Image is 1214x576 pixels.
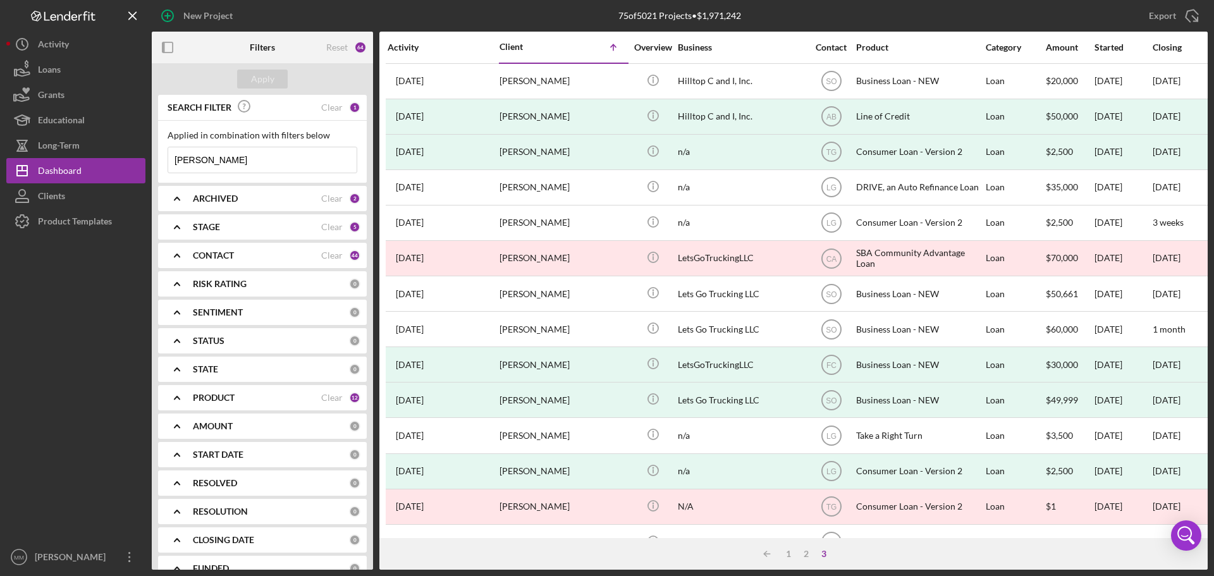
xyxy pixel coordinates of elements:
[1046,525,1093,559] div: $15,000
[349,364,360,375] div: 0
[678,348,804,381] div: LetsGoTruckingLLC
[856,455,983,488] div: Consumer Loan - Version 2
[1046,348,1093,381] div: $30,000
[986,135,1045,169] div: Loan
[986,383,1045,417] div: Loan
[1094,242,1151,275] div: [DATE]
[193,364,218,374] b: STATE
[500,490,626,524] div: [PERSON_NAME]
[193,279,247,289] b: RISK RATING
[38,32,69,60] div: Activity
[986,171,1045,204] div: Loan
[826,325,837,334] text: SO
[193,250,234,260] b: CONTACT
[500,135,626,169] div: [PERSON_NAME]
[856,206,983,240] div: Consumer Loan - Version 2
[826,183,836,192] text: LG
[321,393,343,403] div: Clear
[780,549,797,559] div: 1
[6,32,145,57] a: Activity
[168,102,231,113] b: SEARCH FILTER
[193,478,237,488] b: RESOLVED
[396,111,424,121] time: 2024-04-05 15:44
[797,549,815,559] div: 2
[396,431,424,441] time: 2024-09-18 17:49
[986,312,1045,346] div: Loan
[1153,288,1180,299] time: [DATE]
[826,538,836,547] text: LG
[1046,455,1093,488] div: $2,500
[321,222,343,232] div: Clear
[349,278,360,290] div: 0
[193,535,254,545] b: CLOSING DATE
[826,503,837,512] text: TG
[856,64,983,98] div: Business Loan - NEW
[1094,348,1151,381] div: [DATE]
[1094,525,1151,559] div: [DATE]
[500,348,626,381] div: [PERSON_NAME]
[678,64,804,98] div: Hilltop C and I, Inc.
[193,393,235,403] b: PRODUCT
[826,290,837,298] text: SO
[1094,490,1151,524] div: [DATE]
[6,209,145,234] a: Product Templates
[856,312,983,346] div: Business Loan - NEW
[986,277,1045,310] div: Loan
[38,107,85,136] div: Educational
[1153,324,1186,334] time: 1 month
[678,277,804,310] div: Lets Go Trucking LLC
[396,289,424,299] time: 2025-06-05 21:12
[1094,312,1151,346] div: [DATE]
[826,432,836,441] text: LG
[1094,419,1151,452] div: [DATE]
[349,506,360,517] div: 0
[856,100,983,133] div: Line of Credit
[349,563,360,574] div: 0
[856,419,983,452] div: Take a Right Turn
[396,253,424,263] time: 2022-07-11 19:54
[349,250,360,261] div: 44
[1153,75,1180,86] time: [DATE]
[388,42,498,52] div: Activity
[1094,277,1151,310] div: [DATE]
[826,254,837,263] text: CA
[807,42,855,52] div: Contact
[193,450,243,460] b: START DATE
[986,242,1045,275] div: Loan
[826,77,837,86] text: SO
[1046,64,1093,98] div: $20,000
[1094,42,1151,52] div: Started
[500,525,626,559] div: [PERSON_NAME]
[826,219,836,228] text: LG
[193,336,224,346] b: STATUS
[629,42,677,52] div: Overview
[349,392,360,403] div: 12
[237,70,288,89] button: Apply
[396,537,424,547] time: 2024-02-13 18:23
[396,395,424,405] time: 2025-01-15 23:06
[500,100,626,133] div: [PERSON_NAME]
[6,183,145,209] button: Clients
[193,222,220,232] b: STAGE
[6,82,145,107] button: Grants
[1094,64,1151,98] div: [DATE]
[349,449,360,460] div: 0
[183,3,233,28] div: New Project
[1153,466,1180,476] div: [DATE]
[1153,360,1180,370] div: [DATE]
[1153,217,1184,228] time: 3 weeks
[986,64,1045,98] div: Loan
[826,148,837,157] text: TG
[986,490,1045,524] div: Loan
[168,130,357,140] div: Applied in combination with filters below
[856,348,983,381] div: Business Loan - NEW
[856,242,983,275] div: SBA Community Advantage Loan
[6,57,145,82] a: Loans
[326,42,348,52] div: Reset
[1149,3,1176,28] div: Export
[986,455,1045,488] div: Loan
[251,70,274,89] div: Apply
[1046,42,1093,52] div: Amount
